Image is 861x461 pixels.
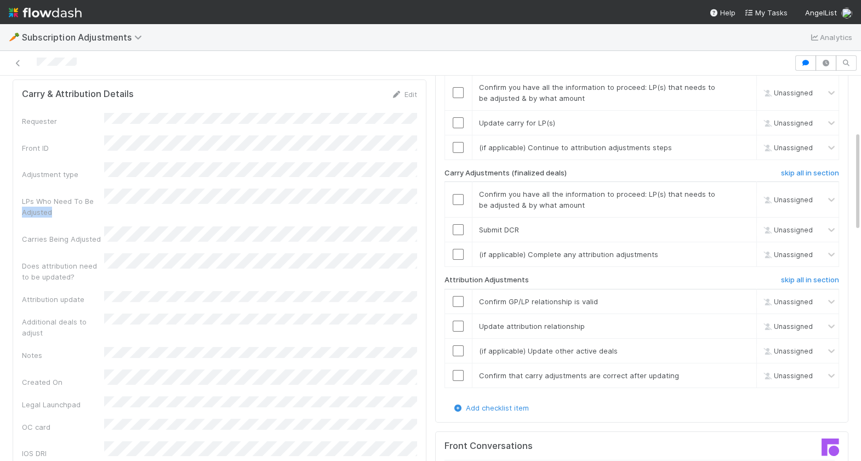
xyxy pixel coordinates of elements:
[761,322,813,331] span: Unassigned
[744,8,788,17] span: My Tasks
[444,441,634,452] h5: Front Conversations
[761,88,813,96] span: Unassigned
[809,31,852,44] a: Analytics
[709,7,735,18] div: Help
[761,347,813,355] span: Unassigned
[761,143,813,151] span: Unassigned
[22,143,104,153] div: Front ID
[22,196,104,218] div: LPs Who Need To Be Adjusted
[761,251,813,259] span: Unassigned
[841,8,852,19] img: avatar_87e1a465-5456-4979-8ac4-f0cdb5bbfe2d.png
[22,260,104,282] div: Does attribution need to be updated?
[9,32,20,42] span: 🥕
[22,350,104,361] div: Notes
[805,8,837,17] span: AngelList
[781,276,839,284] h6: skip all in section
[479,190,715,209] span: Confirm you have all the information to proceed: LP(s) that needs to be adjusted & by what amount
[9,3,82,22] img: logo-inverted-e16ddd16eac7371096b0.svg
[22,32,147,43] span: Subscription Adjustments
[444,276,529,284] h6: Attribution Adjustments
[22,89,134,100] h5: Carry & Attribution Details
[22,399,104,410] div: Legal Launchpad
[761,226,813,234] span: Unassigned
[761,118,813,127] span: Unassigned
[479,297,598,306] span: Confirm GP/LP relationship is valid
[22,422,104,432] div: OC card
[22,316,104,338] div: Additional deals to adjust
[391,90,417,99] a: Edit
[479,118,555,127] span: Update carry for LP(s)
[479,371,679,380] span: Confirm that carry adjustments are correct after updating
[781,276,839,289] a: skip all in section
[479,83,715,103] span: Confirm you have all the information to proceed: LP(s) that needs to be adjusted & by what amount
[453,403,529,412] a: Add checklist item
[444,169,567,178] h6: Carry Adjustments (finalized deals)
[22,294,104,305] div: Attribution update
[22,448,104,459] div: IOS DRI
[479,322,585,331] span: Update attribution relationship
[22,377,104,388] div: Created On
[822,439,839,456] img: front-logo-b4b721b83371efbadf0a.svg
[781,169,839,182] a: skip all in section
[479,250,658,259] span: (if applicable) Complete any attribution adjustments
[479,225,519,234] span: Submit DCR
[744,7,788,18] a: My Tasks
[761,298,813,306] span: Unassigned
[761,196,813,204] span: Unassigned
[761,372,813,380] span: Unassigned
[479,143,672,152] span: (if applicable) Continue to attribution adjustments steps
[22,116,104,127] div: Requester
[479,346,618,355] span: (if applicable) Update other active deals
[22,234,104,244] div: Carries Being Adjusted
[22,169,104,180] div: Adjustment type
[781,169,839,178] h6: skip all in section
